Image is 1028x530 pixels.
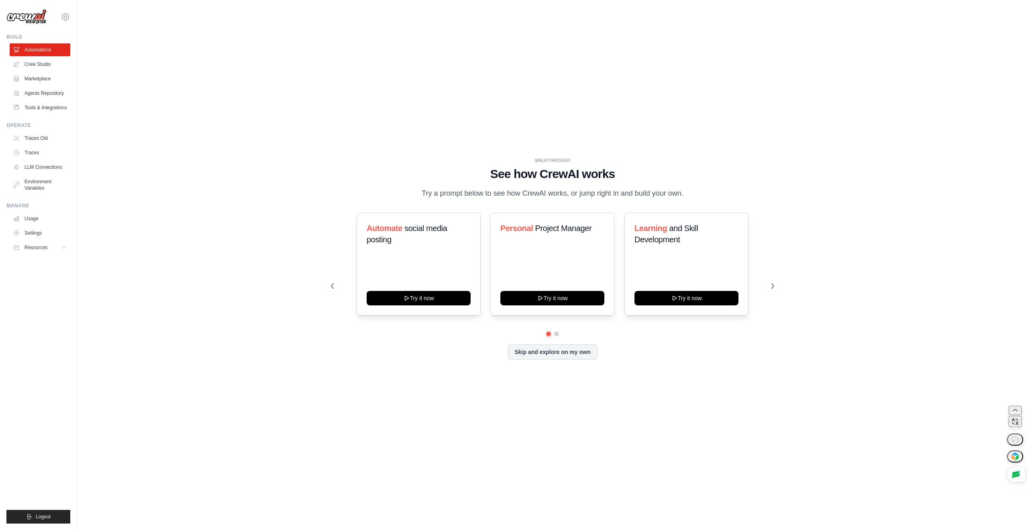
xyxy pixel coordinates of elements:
span: Learning [634,224,667,233]
div: Operate [6,122,70,129]
a: Usage [10,212,70,225]
span: Logout [36,514,51,520]
a: Environment Variables [10,175,70,194]
span: social media posting [367,224,447,244]
button: Skip and explore on my own [508,344,597,360]
span: Project Manager [535,224,592,233]
div: Manage [6,203,70,209]
img: Logo [6,9,47,25]
span: Automate [367,224,402,233]
a: Automations [10,43,70,56]
button: Try it now [367,291,471,305]
div: WALKTHROUGH [331,158,774,164]
button: Try it now [634,291,738,305]
a: Marketplace [10,72,70,85]
a: Traces Old [10,132,70,145]
a: Tools & Integrations [10,101,70,114]
a: Settings [10,227,70,239]
span: Resources [24,244,47,251]
a: LLM Connections [10,161,70,174]
span: Personal [500,224,533,233]
button: Resources [10,241,70,254]
p: Try a prompt below to see how CrewAI works, or jump right in and build your own. [418,188,687,199]
span: and Skill Development [634,224,698,244]
a: Crew Studio [10,58,70,71]
a: Traces [10,146,70,159]
button: Logout [6,510,70,524]
a: Agents Repository [10,87,70,100]
h1: See how CrewAI works [331,167,774,181]
button: Try it now [500,291,604,305]
div: Build [6,34,70,40]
